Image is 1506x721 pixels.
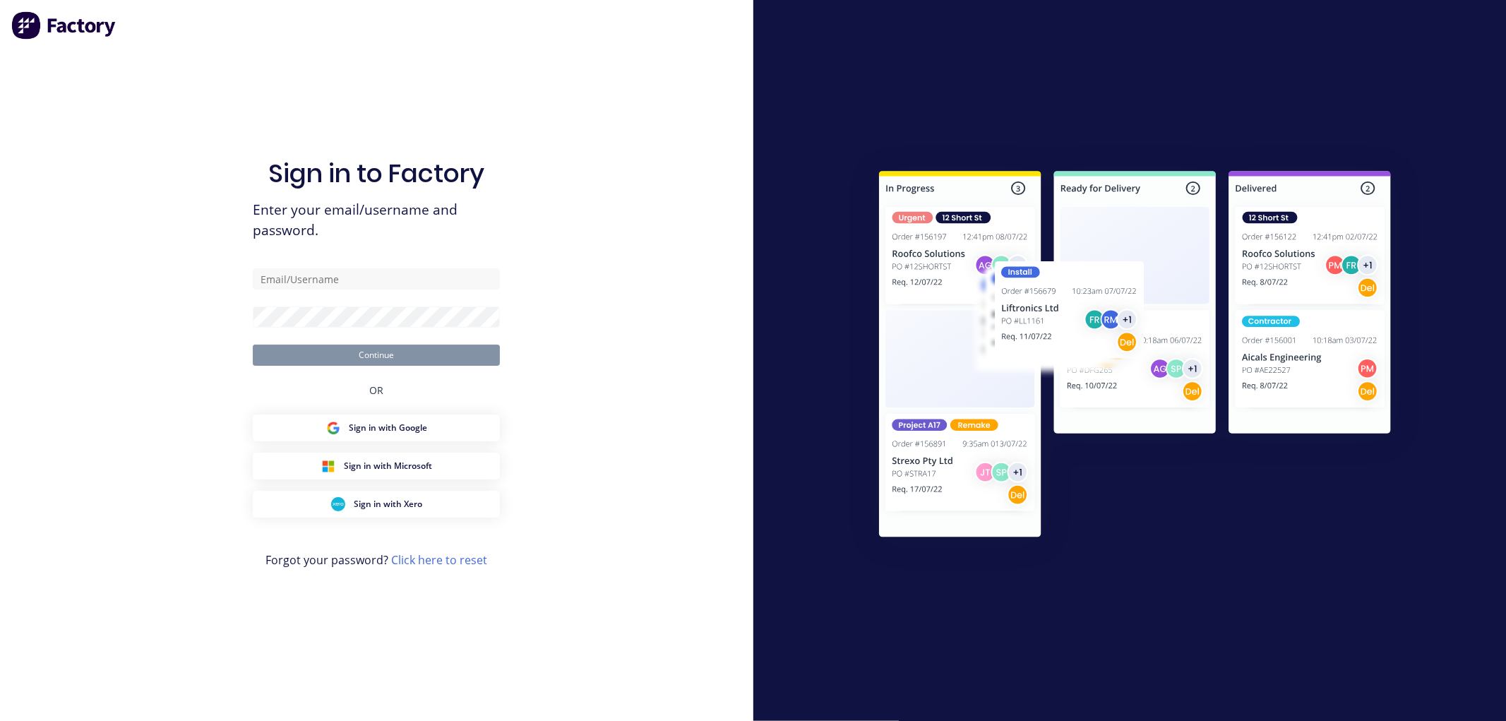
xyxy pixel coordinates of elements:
button: Xero Sign inSign in with Xero [253,491,500,518]
input: Email/Username [253,268,500,290]
img: Microsoft Sign in [321,459,335,473]
a: Click here to reset [391,552,487,568]
span: Sign in with Xero [354,498,422,511]
img: Google Sign in [326,421,340,435]
div: OR [369,366,383,415]
span: Sign in with Google [349,422,427,434]
button: Microsoft Sign inSign in with Microsoft [253,453,500,479]
h1: Sign in to Factory [268,158,484,189]
button: Google Sign inSign in with Google [253,415,500,441]
span: Forgot your password? [265,552,487,568]
span: Enter your email/username and password. [253,200,500,241]
img: Sign in [848,143,1422,571]
span: Sign in with Microsoft [344,460,432,472]
img: Xero Sign in [331,497,345,511]
button: Continue [253,345,500,366]
img: Factory [11,11,117,40]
